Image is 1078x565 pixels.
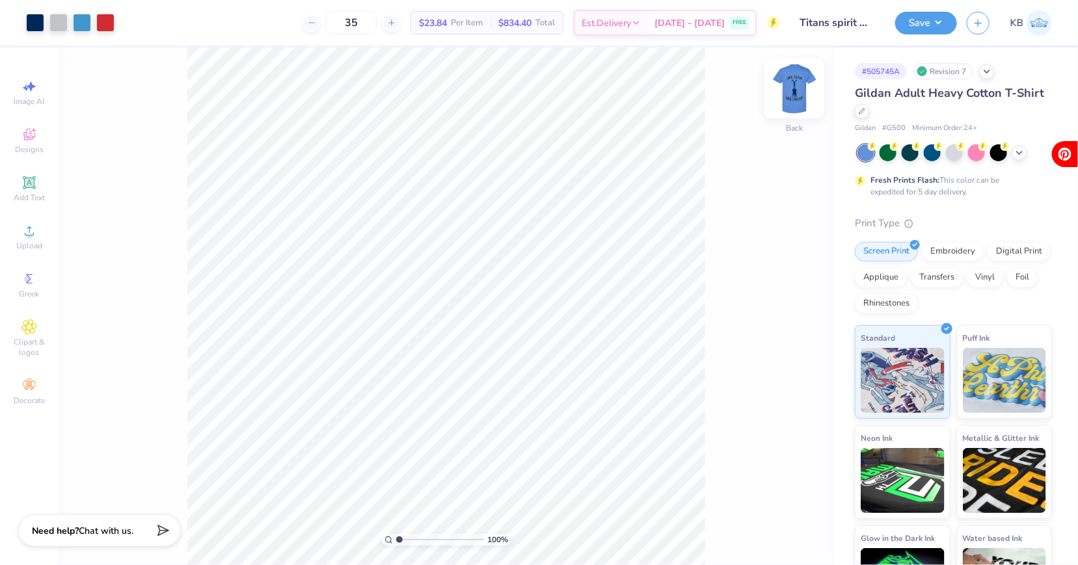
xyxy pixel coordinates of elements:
[487,534,508,545] span: 100 %
[855,216,1052,231] div: Print Type
[1010,16,1023,31] span: KB
[855,85,1044,101] span: Gildan Adult Heavy Cotton T-Shirt
[451,16,483,30] span: Per Item
[882,123,906,134] span: # G500
[895,12,957,34] button: Save
[861,331,895,345] span: Standard
[922,242,984,261] div: Embroidery
[855,268,907,287] div: Applique
[535,16,555,30] span: Total
[870,174,1031,198] div: This color can be expedited for 5 day delivery.
[855,63,907,79] div: # 505745A
[967,268,1003,287] div: Vinyl
[654,16,725,30] span: [DATE] - [DATE]
[861,448,945,513] img: Neon Ink
[912,123,977,134] span: Minimum Order: 24 +
[733,18,746,27] span: FREE
[326,11,377,34] input: – –
[855,294,918,313] div: Rhinestones
[7,337,52,358] span: Clipart & logos
[786,123,803,135] div: Back
[20,289,40,299] span: Greek
[963,431,1040,445] span: Metallic & Glitter Ink
[870,175,939,185] strong: Fresh Prints Flash:
[861,531,935,545] span: Glow in the Dark Ink
[861,348,945,413] img: Standard
[911,268,963,287] div: Transfers
[1007,268,1038,287] div: Foil
[14,395,45,406] span: Decorate
[14,192,45,203] span: Add Text
[1027,10,1052,36] img: Katie Binkowski
[963,348,1047,413] img: Puff Ink
[855,242,918,261] div: Screen Print
[32,525,79,537] strong: Need help?
[861,431,893,445] span: Neon Ink
[963,531,1023,545] span: Water based Ink
[582,16,631,30] span: Est. Delivery
[855,123,876,134] span: Gildan
[419,16,447,30] span: $23.84
[768,62,820,114] img: Back
[988,242,1051,261] div: Digital Print
[913,63,973,79] div: Revision 7
[498,16,532,30] span: $834.40
[963,331,990,345] span: Puff Ink
[790,10,885,36] input: Untitled Design
[16,241,42,251] span: Upload
[963,448,1047,513] img: Metallic & Glitter Ink
[79,525,133,537] span: Chat with us.
[14,96,45,107] span: Image AI
[1010,10,1052,36] a: KB
[15,144,44,155] span: Designs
